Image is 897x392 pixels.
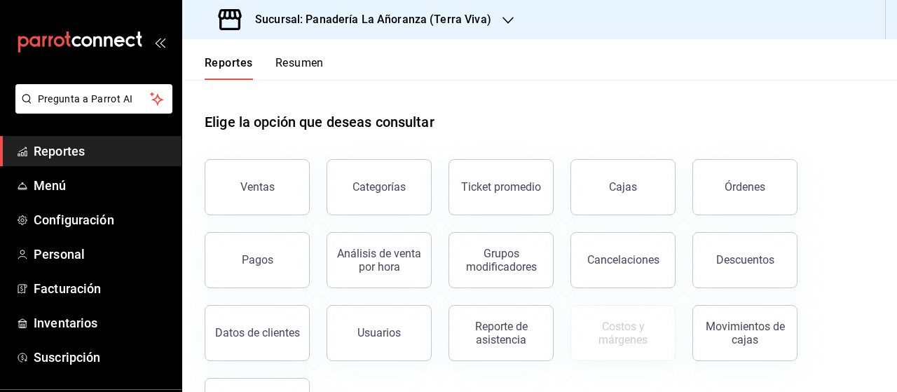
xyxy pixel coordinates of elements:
[352,180,406,194] div: Categorías
[448,232,554,288] button: Grupos modificadores
[34,142,170,161] span: Reportes
[240,180,275,194] div: Ventas
[10,102,172,116] a: Pregunta a Parrot AI
[34,176,170,195] span: Menú
[34,313,170,332] span: Inventarios
[205,159,310,215] button: Ventas
[725,180,765,194] div: Órdenes
[205,56,253,80] button: Reportes
[458,320,545,346] div: Reporte de asistencia
[570,159,676,215] button: Cajas
[692,305,797,361] button: Movimientos de cajas
[327,232,432,288] button: Análisis de venta por hora
[327,159,432,215] button: Categorías
[609,180,637,194] div: Cajas
[15,84,172,114] button: Pregunta a Parrot AI
[34,210,170,229] span: Configuración
[38,92,151,107] span: Pregunta a Parrot AI
[336,247,423,273] div: Análisis de venta por hora
[244,11,491,28] h3: Sucursal: Panadería La Añoranza (Terra Viva)
[34,279,170,298] span: Facturación
[448,159,554,215] button: Ticket promedio
[205,111,434,133] h1: Elige la opción que deseas consultar
[580,320,666,346] div: Costos y márgenes
[34,245,170,264] span: Personal
[458,247,545,273] div: Grupos modificadores
[701,320,788,346] div: Movimientos de cajas
[34,348,170,367] span: Suscripción
[242,253,273,266] div: Pagos
[448,305,554,361] button: Reporte de asistencia
[570,232,676,288] button: Cancelaciones
[215,326,300,339] div: Datos de clientes
[275,56,324,80] button: Resumen
[327,305,432,361] button: Usuarios
[461,180,541,194] div: Ticket promedio
[205,56,324,80] div: navigation tabs
[357,326,401,339] div: Usuarios
[692,159,797,215] button: Órdenes
[587,253,659,266] div: Cancelaciones
[205,305,310,361] button: Datos de clientes
[570,305,676,361] button: Contrata inventarios para ver este reporte
[692,232,797,288] button: Descuentos
[154,36,165,48] button: open_drawer_menu
[716,253,774,266] div: Descuentos
[205,232,310,288] button: Pagos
